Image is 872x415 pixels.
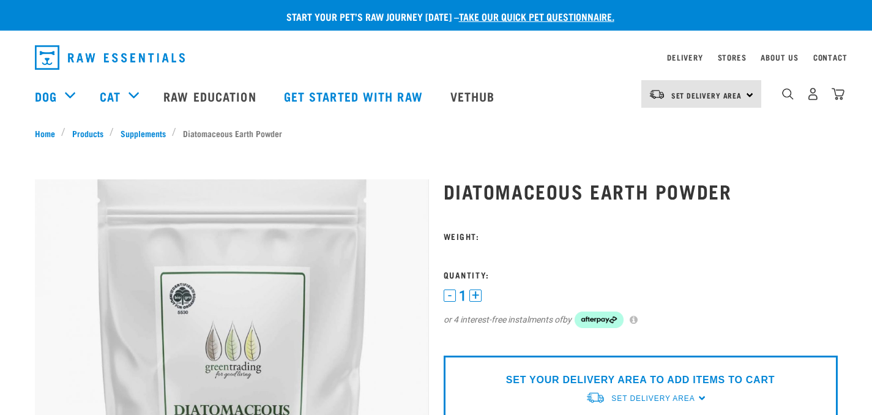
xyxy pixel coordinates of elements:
[667,55,702,59] a: Delivery
[586,391,605,404] img: van-moving.png
[718,55,747,59] a: Stores
[444,231,838,241] h3: Weight:
[151,72,271,121] a: Raw Education
[444,270,838,279] h3: Quantity:
[671,93,742,97] span: Set Delivery Area
[611,394,695,403] span: Set Delivery Area
[782,88,794,100] img: home-icon-1@2x.png
[272,72,438,121] a: Get started with Raw
[114,127,172,140] a: Supplements
[649,89,665,100] img: van-moving.png
[65,127,110,140] a: Products
[459,13,614,19] a: take our quick pet questionnaire.
[35,45,185,70] img: Raw Essentials Logo
[438,72,510,121] a: Vethub
[761,55,798,59] a: About Us
[469,290,482,302] button: +
[444,290,456,302] button: -
[35,127,62,140] a: Home
[813,55,848,59] a: Contact
[807,88,819,100] img: user.png
[35,87,57,105] a: Dog
[575,312,624,329] img: Afterpay
[506,373,775,387] p: SET YOUR DELIVERY AREA TO ADD ITEMS TO CART
[832,88,844,100] img: home-icon@2x.png
[459,290,466,302] span: 1
[100,87,121,105] a: Cat
[444,312,838,329] div: or 4 interest-free instalments of by
[25,40,848,75] nav: dropdown navigation
[35,127,838,140] nav: breadcrumbs
[444,180,838,202] h1: Diatomaceous Earth Powder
